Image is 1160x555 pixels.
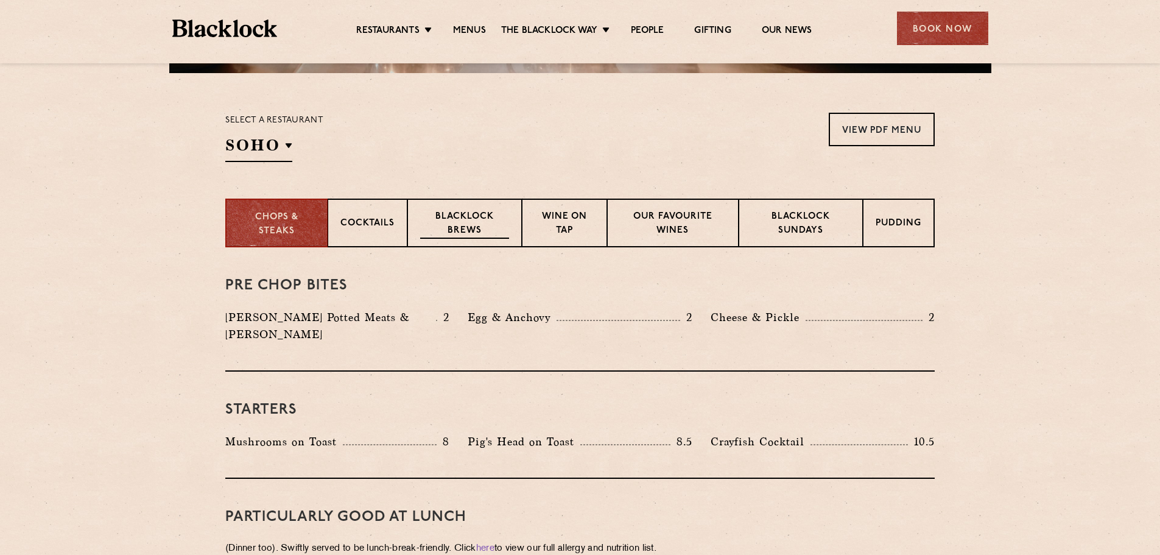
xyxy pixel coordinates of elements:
a: The Blacklock Way [501,25,597,38]
a: Gifting [694,25,731,38]
p: Crayfish Cocktail [711,433,810,450]
h2: SOHO [225,135,292,162]
h3: Starters [225,402,935,418]
div: Book Now [897,12,988,45]
a: Restaurants [356,25,420,38]
p: Pig's Head on Toast [468,433,580,450]
p: Select a restaurant [225,113,323,129]
p: Cheese & Pickle [711,309,806,326]
p: Pudding [876,217,921,232]
p: Mushrooms on Toast [225,433,343,450]
a: View PDF Menu [829,113,935,146]
a: here [476,544,494,553]
p: Blacklock Sundays [751,210,850,239]
p: Egg & Anchovy [468,309,557,326]
p: 2 [923,309,935,325]
p: Wine on Tap [535,210,594,239]
p: 2 [437,309,449,325]
p: Our favourite wines [620,210,725,239]
p: Blacklock Brews [420,210,509,239]
img: BL_Textured_Logo-footer-cropped.svg [172,19,278,37]
p: 10.5 [908,434,935,450]
p: Cocktails [340,217,395,232]
p: 2 [680,309,692,325]
p: [PERSON_NAME] Potted Meats & [PERSON_NAME] [225,309,436,343]
a: People [631,25,664,38]
a: Menus [453,25,486,38]
h3: Pre Chop Bites [225,278,935,294]
p: Chops & Steaks [239,211,315,238]
p: 8.5 [670,434,692,450]
h3: PARTICULARLY GOOD AT LUNCH [225,509,935,525]
p: 8 [437,434,449,450]
a: Our News [762,25,812,38]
